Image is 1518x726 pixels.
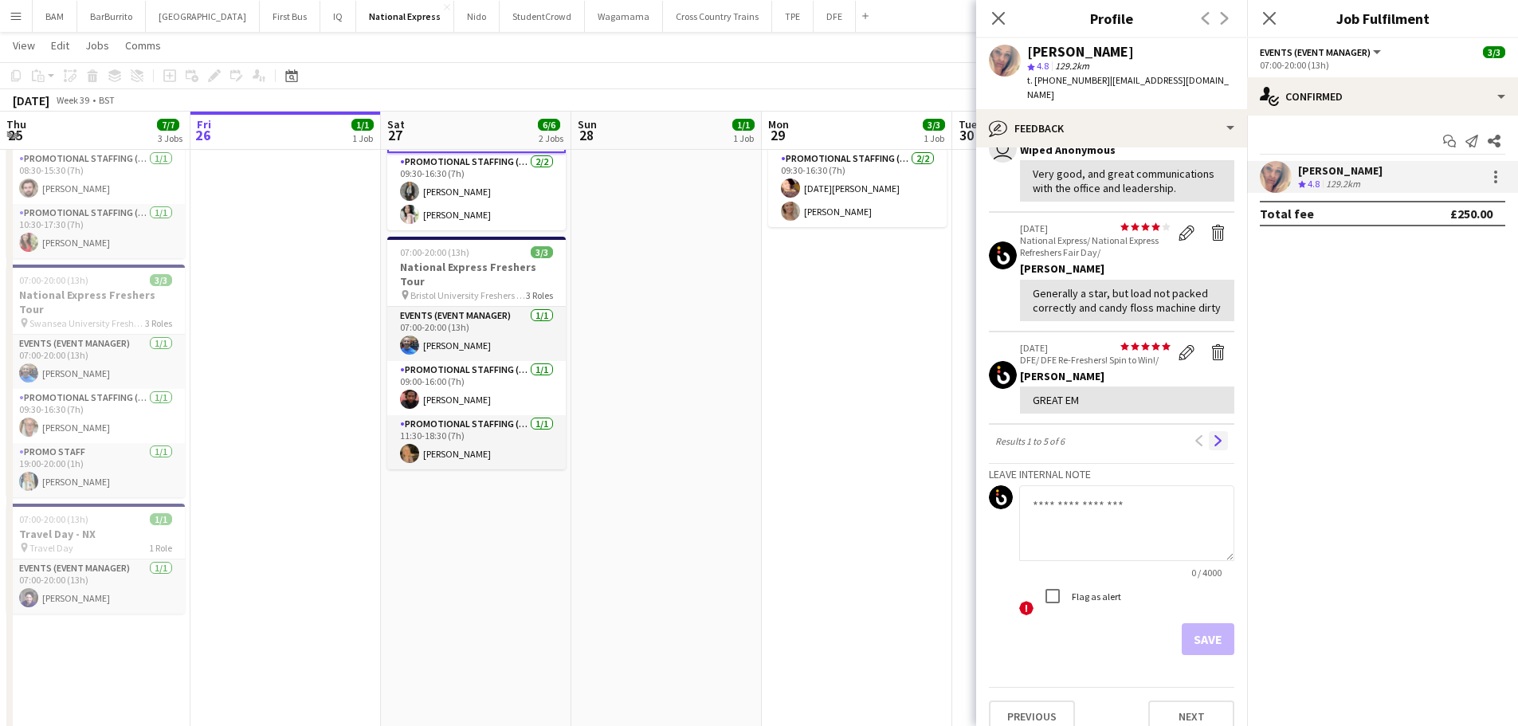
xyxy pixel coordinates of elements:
span: 3/3 [923,119,945,131]
div: Wiped Anonymous [1020,143,1234,157]
span: | [EMAIL_ADDRESS][DOMAIN_NAME] [1027,74,1229,100]
div: 2 Jobs [539,132,563,144]
p: [DATE] [1020,222,1171,234]
div: Generally a star, but load not packed correctly and candy floss machine dirty [1033,286,1222,315]
div: 07:00-20:00 (13h) [1260,59,1505,71]
span: 3 Roles [526,289,553,301]
span: 3 Roles [145,317,172,329]
div: 1 Job [352,132,373,144]
app-card-role: Promotional Staffing (Brand Ambassadors)1/111:30-18:30 (7h)[PERSON_NAME] [387,415,566,469]
button: Cross Country Trains [663,1,772,32]
div: 1 Job [733,132,754,144]
app-card-role: Events (Event Manager)1/107:00-20:00 (13h)[PERSON_NAME] [6,559,185,614]
span: 0 / 4000 [1179,567,1234,579]
button: BarBurrito [77,1,146,32]
span: Travel Day [29,542,73,554]
span: Results 1 to 5 of 6 [989,435,1071,447]
span: 129.2km [1052,60,1092,72]
app-card-role: Promotional Staffing (Brand Ambassadors)1/108:30-15:30 (7h)[PERSON_NAME] [6,150,185,204]
h3: Profile [976,8,1247,29]
button: TPE [772,1,814,32]
div: £250.00 [1450,206,1493,222]
div: GREAT EM [1033,393,1222,407]
div: BST [99,94,115,106]
span: 26 [194,126,211,144]
span: 7/7 [157,119,179,131]
app-job-card: 07:00-20:00 (13h)3/3National Express Freshers Tour Swansea University Freshers Fair3 RolesEvents ... [6,265,185,497]
span: 1/1 [150,513,172,525]
button: Events (Event Manager) [1260,46,1383,58]
a: Jobs [79,35,116,56]
h3: Travel Day - NX [6,527,185,541]
span: 4.8 [1308,178,1320,190]
span: 6/6 [538,119,560,131]
span: Fri [197,117,211,131]
span: 1 Role [149,542,172,554]
span: 3/3 [531,246,553,258]
span: Jobs [85,38,109,53]
div: [PERSON_NAME] [1020,261,1234,276]
p: National Express/ National Express Refreshers Fair Day/ [1020,234,1171,258]
span: 3/3 [1483,46,1505,58]
span: Bristol University Freshers Fair [410,289,526,301]
app-job-card: 07:00-20:00 (13h)1/1Travel Day - NX Travel Day1 RoleEvents (Event Manager)1/107:00-20:00 (13h)[PE... [6,504,185,614]
button: DFE [814,1,856,32]
div: 129.2km [1323,178,1363,191]
span: 07:00-20:00 (13h) [19,274,88,286]
span: Week 39 [53,94,92,106]
h3: National Express Freshers Tour [387,260,566,288]
button: [GEOGRAPHIC_DATA] [146,1,260,32]
span: 4.8 [1037,60,1049,72]
p: DFE/ DFE Re-Freshers! Spin to Win!/ [1020,354,1171,366]
span: t. [PHONE_NUMBER] [1027,74,1110,86]
app-card-role: Promotional Staffing (Brand Ambassadors)1/109:00-16:00 (7h)[PERSON_NAME] [387,361,566,415]
span: Swansea University Freshers Fair [29,317,145,329]
span: 25 [4,126,26,144]
div: Total fee [1260,206,1314,222]
label: Flag as alert [1069,590,1121,602]
span: Sat [387,117,405,131]
button: Wagamama [585,1,663,32]
button: National Express [356,1,454,32]
app-card-role: Events (Event Manager)1/107:00-20:00 (13h)[PERSON_NAME] [387,307,566,361]
p: [DATE] [1020,342,1171,354]
a: View [6,35,41,56]
span: 1/1 [351,119,374,131]
span: 3/3 [150,274,172,286]
span: 28 [575,126,597,144]
span: 07:00-20:00 (13h) [400,246,469,258]
h3: Job Fulfilment [1247,8,1518,29]
app-job-card: 07:00-20:00 (13h)3/3National Express Freshers Tour Bristol University Freshers Fair3 RolesEvents ... [387,237,566,469]
span: Comms [125,38,161,53]
div: 1 Job [924,132,944,144]
a: Edit [45,35,76,56]
div: [PERSON_NAME] [1020,369,1234,383]
span: ! [1019,601,1034,615]
span: Edit [51,38,69,53]
span: View [13,38,35,53]
button: BAM [33,1,77,32]
button: StudentCrowd [500,1,585,32]
span: Tue [959,117,977,131]
span: Mon [768,117,789,131]
app-card-role: Promo Staff1/119:00-20:00 (1h)[PERSON_NAME] [6,443,185,497]
a: Comms [119,35,167,56]
span: 29 [766,126,789,144]
app-card-role: Promotional Staffing (Brand Ambassadors)1/110:30-17:30 (7h)[PERSON_NAME] [6,204,185,258]
app-card-role: Promotional Staffing (Brand Ambassadors)2/209:30-16:30 (7h)[PERSON_NAME][PERSON_NAME] [387,153,566,230]
button: Nido [454,1,500,32]
span: 30 [956,126,977,144]
div: [PERSON_NAME] [1027,45,1134,59]
span: Sun [578,117,597,131]
app-card-role: Promotional Staffing (Brand Ambassadors)2/209:30-16:30 (7h)[DATE][PERSON_NAME][PERSON_NAME] [768,150,947,227]
app-card-role: Events (Event Manager)1/107:00-20:00 (13h)[PERSON_NAME] [6,335,185,389]
button: IQ [320,1,356,32]
span: 07:00-20:00 (13h) [19,513,88,525]
div: 3 Jobs [158,132,182,144]
h3: Leave internal note [989,467,1234,481]
app-card-role: Promotional Staffing (Brand Ambassadors)1/109:30-16:30 (7h)[PERSON_NAME] [6,389,185,443]
span: 1/1 [732,119,755,131]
